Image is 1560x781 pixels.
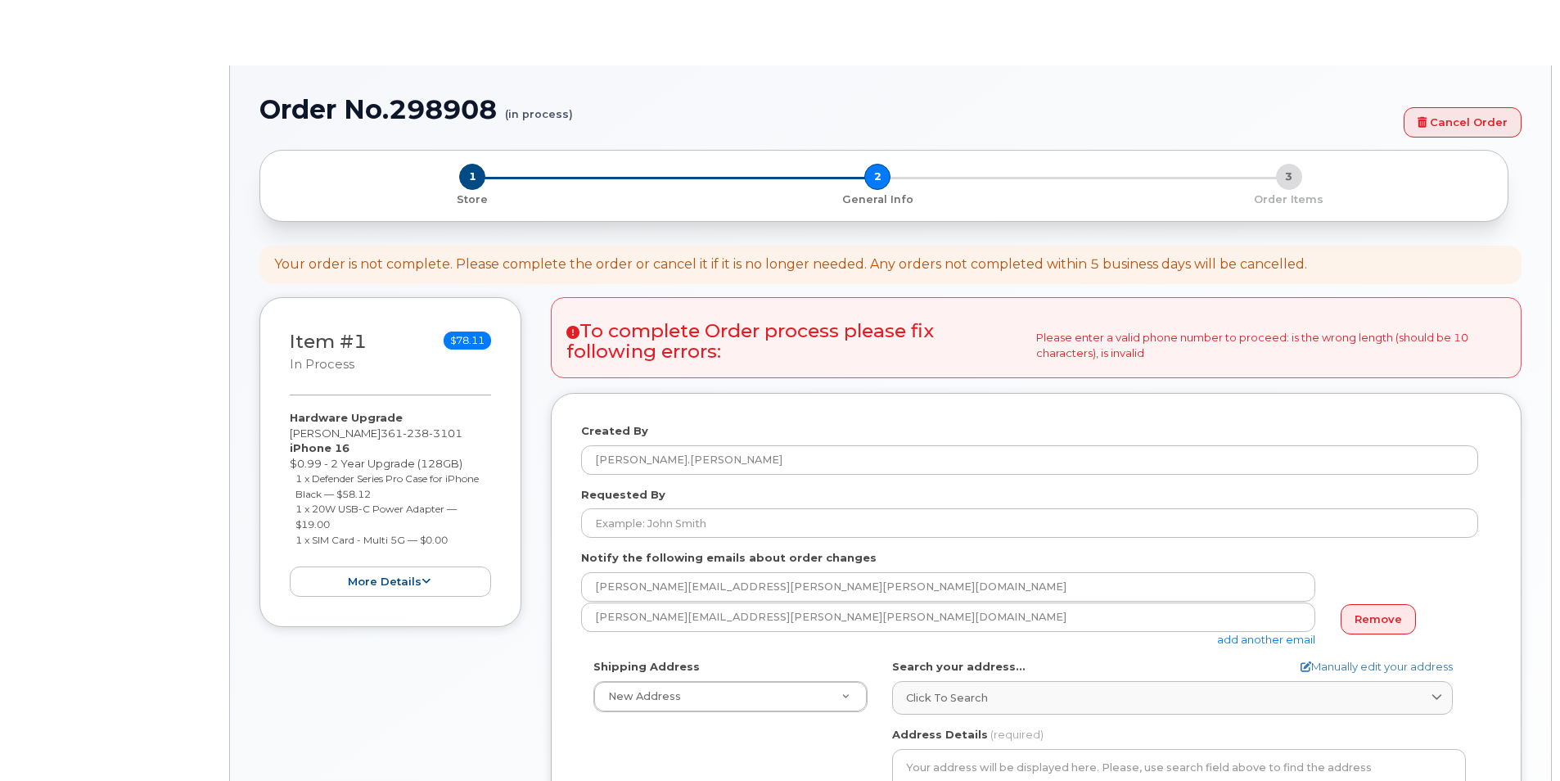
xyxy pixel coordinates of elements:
[990,728,1044,741] span: (required)
[290,411,403,424] strong: Hardware Upgrade
[892,681,1453,715] a: Click to search
[581,550,877,566] label: Notify the following emails about order changes
[551,297,1522,379] div: Please enter a valid phone number to proceed: is the wrong length (should be 10 characters), is i...
[581,487,665,503] label: Requested By
[280,192,665,207] p: Store
[381,427,462,440] span: 361
[1217,633,1315,646] a: add another email
[273,190,672,207] a: 1 Store
[906,690,988,706] span: Click to search
[892,659,1026,675] label: Search your address...
[274,255,1307,274] div: Your order is not complete. Please complete the order or cancel it if it is no longer needed. Any...
[594,682,867,711] a: New Address
[290,332,367,373] h3: Item #1
[290,567,491,597] button: more details
[581,603,1315,632] input: Example: john@appleseed.com
[1301,659,1453,675] a: Manually edit your address
[290,410,491,597] div: [PERSON_NAME] $0.99 - 2 Year Upgrade (128GB)
[581,572,1315,602] input: Example: john@appleseed.com
[581,423,648,439] label: Created By
[505,95,573,120] small: (in process)
[429,427,462,440] span: 3101
[1341,604,1416,634] a: Remove
[259,95,1395,124] h1: Order No.298908
[290,441,349,454] strong: iPhone 16
[403,427,429,440] span: 238
[1404,107,1522,138] a: Cancel Order
[290,357,354,372] small: in process
[581,508,1478,538] input: Example: John Smith
[295,503,457,530] small: 1 x 20W USB-C Power Adapter — $19.00
[566,321,1023,363] h3: To complete Order process please fix following errors:
[459,164,485,190] span: 1
[593,659,700,675] label: Shipping Address
[444,332,491,350] span: $78.11
[608,690,681,702] span: New Address
[295,534,448,546] small: 1 x SIM Card - Multi 5G — $0.00
[892,727,988,743] label: Address Details
[295,472,479,500] small: 1 x Defender Series Pro Case for iPhone Black — $58.12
